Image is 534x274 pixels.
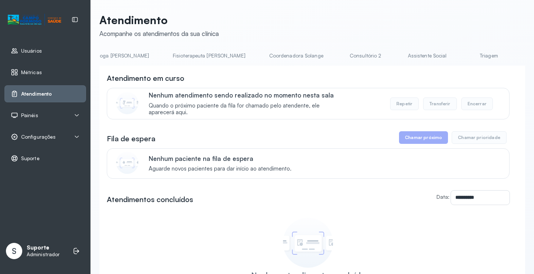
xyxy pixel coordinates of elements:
img: Imagem de CalloutCard [116,92,138,114]
p: Administrador [27,251,60,258]
button: Chamar próximo [399,131,448,144]
a: Triagem [463,50,515,62]
a: Consultório 2 [340,50,392,62]
span: Configurações [21,134,56,140]
p: Suporte [27,244,60,251]
a: Fisioterapeuta [PERSON_NAME] [165,50,253,62]
img: Logotipo do estabelecimento [8,14,61,26]
span: Usuários [21,48,42,54]
span: Painéis [21,112,38,119]
a: Psicologa [PERSON_NAME] [79,50,156,62]
img: Imagem de empty state [283,218,333,268]
h3: Atendimento em curso [107,73,184,83]
a: Atendimento [11,90,80,98]
h3: Atendimentos concluídos [107,194,193,205]
span: Métricas [21,69,42,76]
span: Aguarde novos pacientes para dar início ao atendimento. [149,165,291,172]
p: Nenhum paciente na fila de espera [149,155,291,162]
span: Atendimento [21,91,52,97]
a: Usuários [11,47,80,55]
div: Acompanhe os atendimentos da sua clínica [99,30,219,37]
label: Data: [436,194,449,200]
p: Atendimento [99,13,219,27]
span: Quando o próximo paciente da fila for chamado pelo atendente, ele aparecerá aqui. [149,102,345,116]
button: Transferir [423,98,457,110]
a: Métricas [11,69,80,76]
button: Repetir [390,98,419,110]
a: Coordenadora Solange [262,50,331,62]
button: Encerrar [461,98,493,110]
p: Nenhum atendimento sendo realizado no momento nesta sala [149,91,345,99]
span: Suporte [21,155,40,162]
img: Imagem de CalloutCard [116,152,138,174]
button: Chamar prioridade [452,131,507,144]
h3: Fila de espera [107,133,155,144]
a: Assistente Social [400,50,454,62]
